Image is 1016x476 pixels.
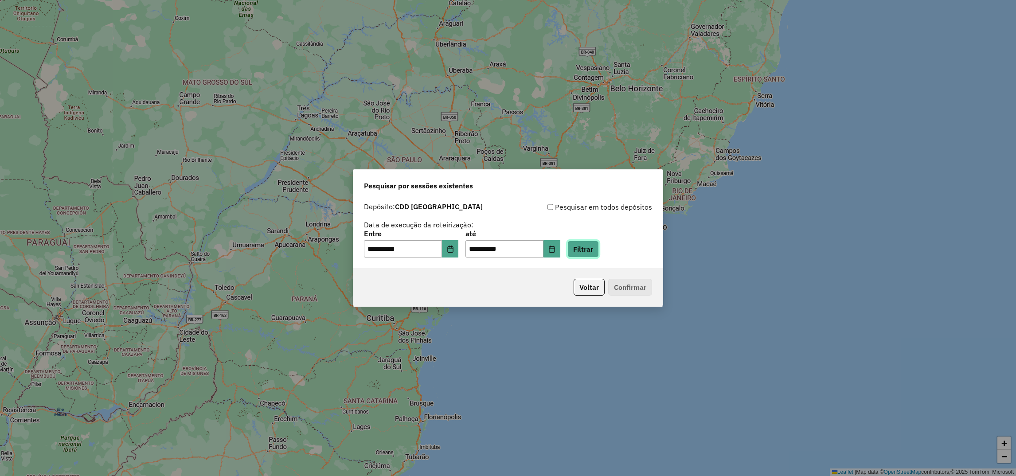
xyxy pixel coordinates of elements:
label: Data de execução da roteirização: [364,219,473,230]
button: Choose Date [543,240,560,258]
span: Pesquisar por sessões existentes [364,180,473,191]
label: Entre [364,228,458,239]
div: Pesquisar em todos depósitos [508,202,652,212]
strong: CDD [GEOGRAPHIC_DATA] [395,202,483,211]
button: Choose Date [442,240,459,258]
button: Filtrar [567,241,599,258]
label: até [465,228,560,239]
label: Depósito: [364,201,483,212]
button: Voltar [574,279,605,296]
